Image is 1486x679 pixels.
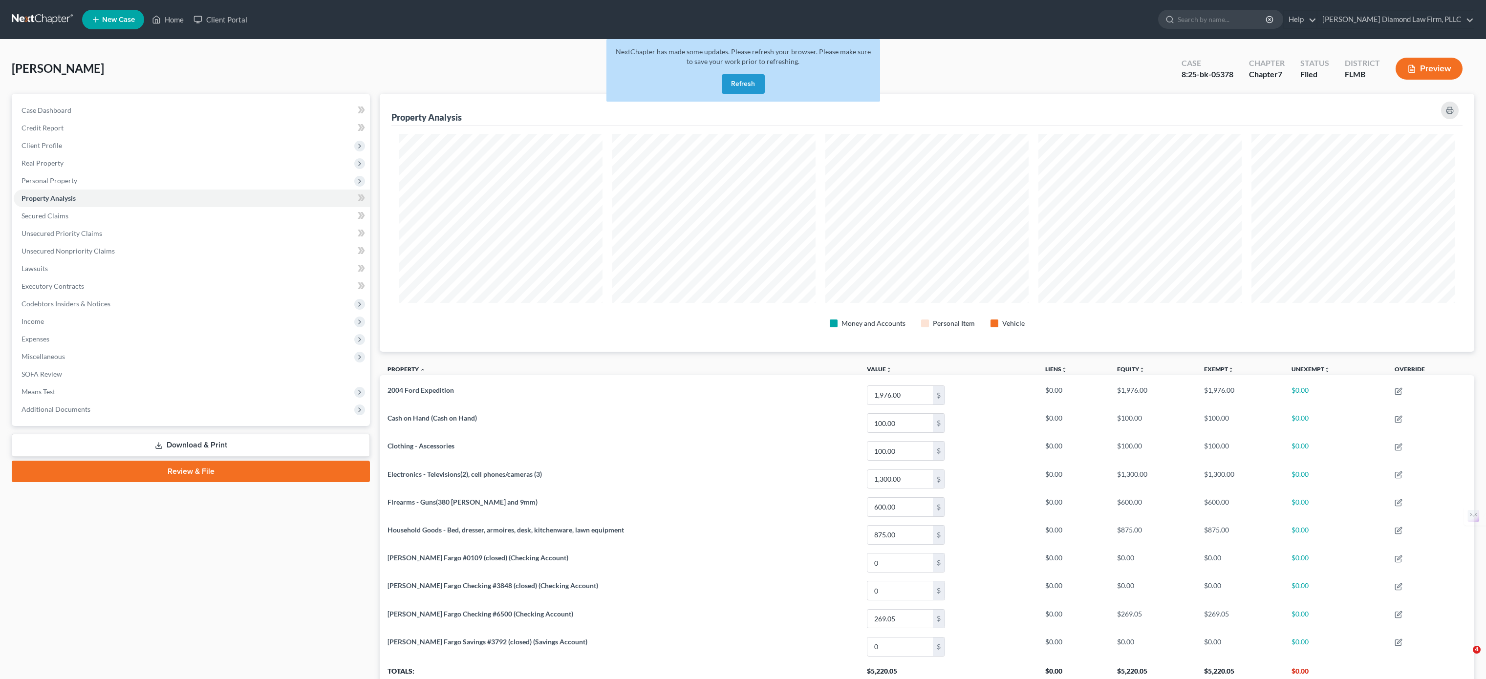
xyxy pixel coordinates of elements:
span: Lawsuits [22,264,48,273]
input: 0.00 [867,526,933,544]
a: Case Dashboard [14,102,370,119]
td: $600.00 [1109,493,1197,521]
input: 0.00 [867,553,933,572]
div: $ [933,610,945,628]
span: Firearms - Guns(380 [PERSON_NAME] and 9mm) [388,498,538,506]
span: NextChapter has made some updates. Please refresh your browser. Please make sure to save your wor... [616,47,871,65]
div: Case [1182,58,1233,69]
span: Expenses [22,335,49,343]
span: Additional Documents [22,405,90,413]
td: $0.00 [1037,381,1109,409]
td: $0.00 [1196,549,1284,576]
td: $0.00 [1037,409,1109,437]
td: $0.00 [1196,577,1284,605]
a: Equityunfold_more [1117,365,1145,373]
span: Codebtors Insiders & Notices [22,299,110,308]
input: 0.00 [867,414,933,432]
span: New Case [102,16,135,23]
div: $ [933,442,945,460]
span: [PERSON_NAME] Fargo #0109 (closed) (Checking Account) [388,553,568,562]
iframe: Intercom live chat [1453,646,1476,669]
span: Clothing - Ascessories [388,442,454,450]
span: [PERSON_NAME] Fargo Savings #3792 (closed) (Savings Account) [388,637,587,646]
a: Unsecured Priority Claims [14,225,370,242]
td: $269.05 [1109,605,1197,633]
a: Secured Claims [14,207,370,225]
a: Lawsuits [14,260,370,277]
div: $ [933,470,945,488]
div: Status [1300,58,1329,69]
div: $ [933,386,945,404]
input: 0.00 [867,610,933,628]
div: $ [933,526,945,544]
input: 0.00 [867,442,933,460]
span: Unsecured Nonpriority Claims [22,247,115,255]
td: $0.00 [1109,577,1197,605]
a: Unexemptunfold_more [1292,365,1330,373]
td: $0.00 [1284,409,1387,437]
td: $1,976.00 [1196,381,1284,409]
input: Search by name... [1178,10,1267,28]
span: Case Dashboard [22,106,71,114]
i: unfold_more [1061,367,1067,373]
td: $1,300.00 [1196,465,1284,493]
span: Income [22,317,44,325]
input: 0.00 [867,637,933,656]
a: Unsecured Nonpriority Claims [14,242,370,260]
td: $0.00 [1109,549,1197,576]
a: Help [1284,11,1316,28]
i: unfold_more [1324,367,1330,373]
a: [PERSON_NAME] Diamond Law Firm, PLLC [1317,11,1474,28]
td: $0.00 [1037,521,1109,549]
div: $ [933,637,945,656]
div: $ [933,414,945,432]
div: $ [933,553,945,572]
td: $1,300.00 [1109,465,1197,493]
a: SOFA Review [14,365,370,383]
a: Home [147,11,189,28]
button: Preview [1396,58,1463,80]
a: Liensunfold_more [1045,365,1067,373]
input: 0.00 [867,470,933,488]
span: 4 [1473,646,1481,654]
input: 0.00 [867,498,933,516]
td: $0.00 [1037,605,1109,633]
span: Credit Report [22,124,64,132]
span: Secured Claims [22,212,68,220]
td: $0.00 [1037,633,1109,660]
input: 0.00 [867,386,933,404]
div: Property Analysis [391,111,462,123]
td: $0.00 [1037,549,1109,576]
span: Personal Property [22,176,77,185]
span: Property Analysis [22,194,76,202]
div: Personal Item [933,318,975,328]
td: $100.00 [1196,409,1284,437]
td: $100.00 [1109,409,1197,437]
td: $0.00 [1196,633,1284,660]
div: District [1345,58,1380,69]
a: Property Analysis [14,190,370,207]
span: 2004 Ford Expedition [388,386,454,394]
div: $ [933,498,945,516]
td: $0.00 [1037,437,1109,465]
a: Download & Print [12,434,370,457]
td: $875.00 [1196,521,1284,549]
span: Household Goods - Bed, dresser, armoires, desk, kitchenware, lawn equipment [388,526,624,534]
td: $0.00 [1284,549,1387,576]
i: unfold_more [1139,367,1145,373]
td: $0.00 [1284,521,1387,549]
span: [PERSON_NAME] Fargo Checking #3848 (closed) (Checking Account) [388,581,598,590]
td: $0.00 [1109,633,1197,660]
a: Client Portal [189,11,252,28]
td: $0.00 [1037,577,1109,605]
a: Exemptunfold_more [1204,365,1234,373]
td: $100.00 [1109,437,1197,465]
td: $0.00 [1284,633,1387,660]
a: Executory Contracts [14,277,370,295]
td: $0.00 [1284,465,1387,493]
td: $0.00 [1284,605,1387,633]
td: $0.00 [1284,381,1387,409]
td: $100.00 [1196,437,1284,465]
a: Valueunfold_more [867,365,892,373]
div: FLMB [1345,69,1380,80]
